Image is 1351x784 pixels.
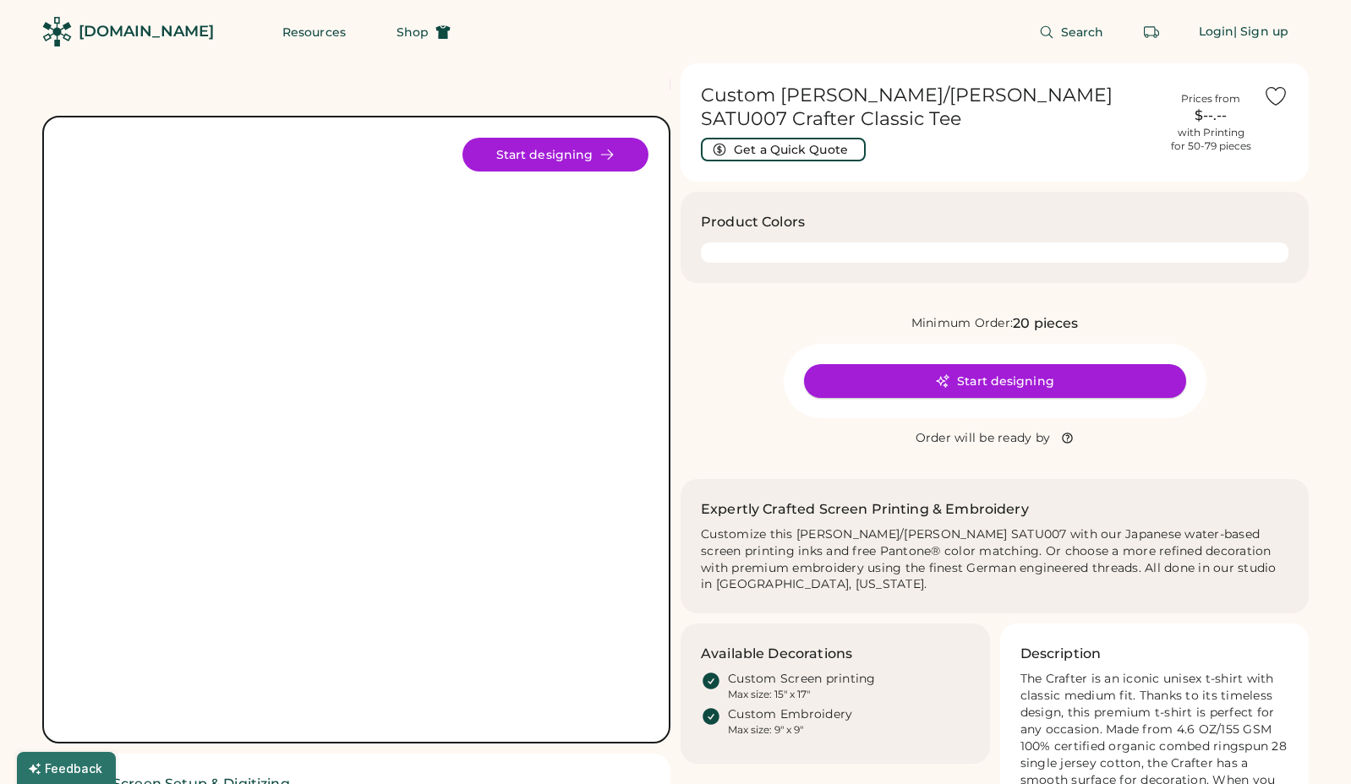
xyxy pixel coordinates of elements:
img: Rendered Logo - Screens [42,17,72,46]
div: SATU007 Style Image [64,138,648,721]
div: [DOMAIN_NAME] [79,21,214,42]
h3: Available Decorations [701,644,852,664]
span: Search [1061,26,1104,38]
div: Minimum Order: [911,315,1014,332]
img: Stanley/Stella SATU007 Product Image [64,138,648,721]
button: Retrieve an order [1135,15,1168,49]
div: $--.-- [1168,106,1253,126]
h2: Expertly Crafted Screen Printing & Embroidery [701,499,1029,520]
h3: Description [1020,644,1102,664]
div: FREE SHIPPING [669,73,814,96]
div: | Sign up [1233,24,1288,41]
button: Start designing [462,138,648,171]
div: Max size: 9" x 9" [728,723,803,737]
div: Customize this [PERSON_NAME]/[PERSON_NAME] SATU007 with our Japanese water-based screen printing ... [701,526,1288,594]
div: Custom Embroidery [728,706,852,723]
h3: Product Colors [701,212,805,232]
div: Custom Screen printing [728,671,876,688]
span: Shop [397,26,429,38]
button: Start designing [804,364,1186,398]
button: Resources [262,15,366,49]
div: Login [1199,24,1234,41]
iframe: Front Chat [1271,708,1343,781]
div: Prices from [1181,92,1240,106]
h1: Custom [PERSON_NAME]/[PERSON_NAME] SATU007 Crafter Classic Tee [701,84,1158,131]
button: Shop [376,15,471,49]
div: Order will be ready by [916,430,1051,447]
button: Search [1019,15,1124,49]
div: with Printing for 50-79 pieces [1171,126,1251,153]
button: Get a Quick Quote [701,138,866,161]
div: 20 pieces [1013,313,1078,334]
div: Max size: 15" x 17" [728,688,810,701]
